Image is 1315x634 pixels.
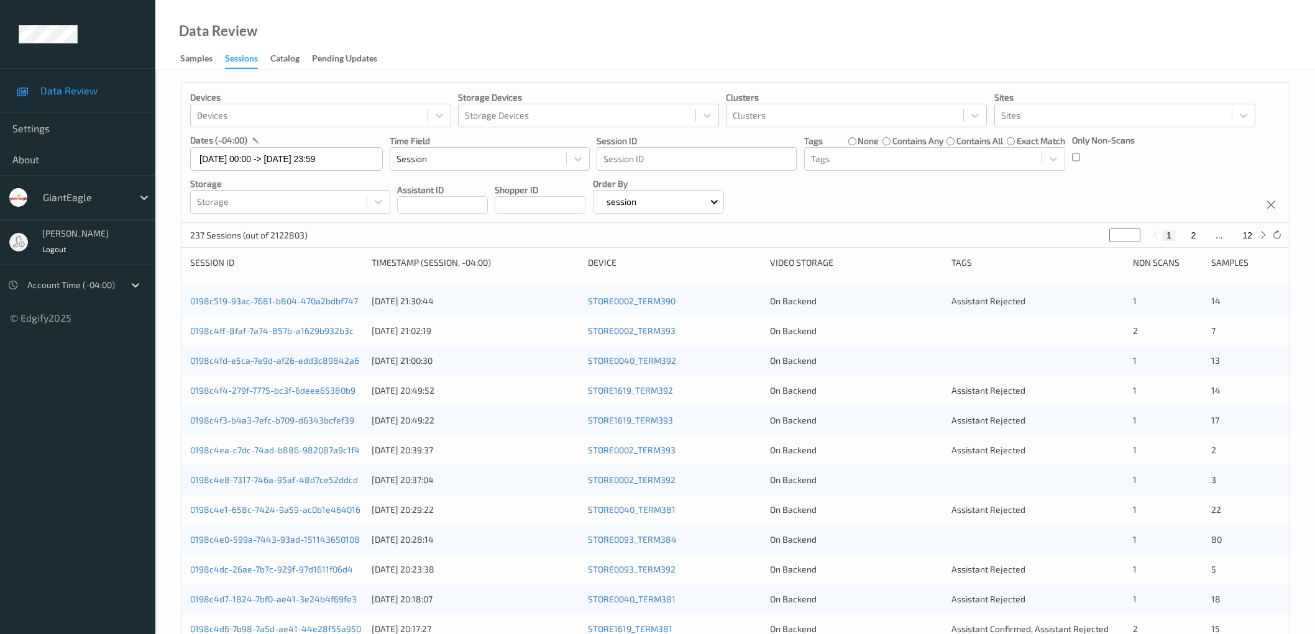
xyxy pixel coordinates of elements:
[770,504,943,516] div: On Backend
[994,91,1255,104] p: Sites
[190,296,358,306] a: 0198c519-93ac-7681-b804-470a2bdbf747
[951,296,1025,306] span: Assistant Rejected
[1211,504,1221,515] span: 22
[1133,296,1137,306] span: 1
[372,414,579,427] div: [DATE] 20:49:22
[1211,415,1219,425] span: 17
[1133,355,1137,366] span: 1
[372,384,579,397] div: [DATE] 20:49:52
[892,135,943,147] label: contains any
[372,504,579,516] div: [DATE] 20:29:22
[588,594,676,604] a: STORE0040_TERM381
[588,385,673,396] a: STORE1619_TERM392
[956,135,1003,147] label: contains all
[270,52,300,68] div: Catalog
[951,564,1025,574] span: Assistant Rejected
[1211,445,1216,455] span: 2
[1211,325,1216,336] span: 7
[726,91,987,104] p: Clusters
[372,593,579,605] div: [DATE] 20:18:07
[312,50,390,68] a: Pending Updates
[372,474,579,486] div: [DATE] 20:37:04
[190,325,354,336] a: 0198c4ff-8faf-7a74-857b-a1629b932b3c
[190,445,360,455] a: 0198c4ea-c7dc-74ad-b886-982087a9c1f4
[390,135,590,147] p: Time Field
[1187,230,1199,241] button: 2
[1211,474,1216,485] span: 3
[180,50,225,68] a: Samples
[1133,594,1137,604] span: 1
[397,184,488,196] p: Assistant ID
[770,444,943,456] div: On Backend
[1017,135,1065,147] label: exact match
[190,474,358,485] a: 0198c4e8-7317-746a-95af-48d7ce52ddcd
[1211,594,1221,604] span: 18
[270,50,312,68] a: Catalog
[770,563,943,576] div: On Backend
[190,385,355,396] a: 0198c4f4-279f-7775-bc3f-6deee65380b9
[770,325,943,337] div: On Backend
[190,91,451,104] p: Devices
[372,533,579,546] div: [DATE] 20:28:14
[372,325,579,337] div: [DATE] 21:02:19
[190,594,357,604] a: 0198c4d7-1824-7bf0-ae41-3e24b4f69fe3
[770,384,943,397] div: On Backend
[190,178,390,190] p: Storage
[1133,474,1137,485] span: 1
[372,295,579,307] div: [DATE] 21:30:44
[1133,564,1137,574] span: 1
[1211,385,1221,396] span: 14
[372,444,579,456] div: [DATE] 20:39:37
[770,533,943,546] div: On Backend
[1133,256,1202,269] div: Non Scans
[597,135,797,147] p: Session ID
[770,593,943,605] div: On Backend
[372,563,579,576] div: [DATE] 20:23:38
[588,415,673,425] a: STORE1619_TERM393
[588,534,677,545] a: STORE0093_TERM384
[951,415,1025,425] span: Assistant Rejected
[588,564,676,574] a: STORE0093_TERM392
[804,135,823,147] p: Tags
[372,256,579,269] div: Timestamp (Session, -04:00)
[190,415,354,425] a: 0198c4f3-b4a3-7efc-b709-d6343bcfef39
[770,355,943,367] div: On Backend
[1133,504,1137,515] span: 1
[588,325,676,336] a: STORE0002_TERM393
[180,52,213,68] div: Samples
[190,564,353,574] a: 0198c4dc-26ae-7b7c-929f-97d1611f06d4
[602,196,641,208] p: session
[951,594,1025,604] span: Assistant Rejected
[770,295,943,307] div: On Backend
[190,134,247,147] p: dates (-04:00)
[951,385,1025,396] span: Assistant Rejected
[1211,296,1221,306] span: 14
[1133,534,1137,545] span: 1
[951,445,1025,455] span: Assistant Rejected
[588,355,676,366] a: STORE0040_TERM392
[179,25,257,37] div: Data Review
[1133,415,1137,425] span: 1
[770,414,943,427] div: On Backend
[190,534,360,545] a: 0198c4e0-599a-7443-93ad-151143650108
[1133,623,1138,634] span: 2
[190,355,359,366] a: 0198c4fd-e5ca-7e9d-af26-edd3c89842a6
[588,296,676,306] a: STORE0002_TERM390
[588,474,676,485] a: STORE0002_TERM392
[458,91,719,104] p: Storage Devices
[588,623,672,634] a: STORE1619_TERM381
[593,178,725,190] p: Order By
[1163,230,1175,241] button: 1
[190,229,308,242] p: 237 Sessions (out of 2122803)
[858,135,879,147] label: none
[190,256,363,269] div: Session ID
[1133,445,1137,455] span: 1
[1211,623,1220,634] span: 15
[1212,230,1227,241] button: ...
[1211,256,1280,269] div: Samples
[588,504,676,515] a: STORE0040_TERM381
[312,52,377,68] div: Pending Updates
[1239,230,1256,241] button: 12
[588,445,676,455] a: STORE0002_TERM393
[951,504,1025,515] span: Assistant Rejected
